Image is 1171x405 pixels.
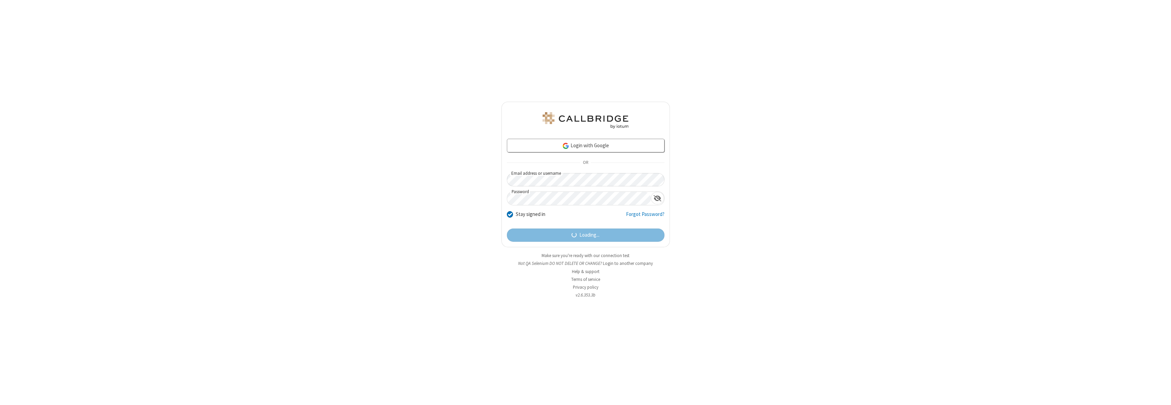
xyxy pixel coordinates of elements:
[1154,387,1166,400] iframe: Chat
[603,260,653,267] button: Login to another company
[579,231,599,239] span: Loading...
[507,192,651,205] input: Password
[507,139,664,152] a: Login with Google
[562,142,570,150] img: google-icon.png
[542,253,629,258] a: Make sure you're ready with our connection test
[507,173,664,186] input: Email address or username
[651,192,664,204] div: Show password
[573,284,598,290] a: Privacy policy
[501,292,670,298] li: v2.6.353.3b
[541,112,630,129] img: QA Selenium DO NOT DELETE OR CHANGE
[571,276,600,282] a: Terms of service
[580,158,591,168] span: OR
[516,210,545,218] label: Stay signed in
[626,210,664,223] a: Forgot Password?
[572,269,599,274] a: Help & support
[501,260,670,267] li: Not QA Selenium DO NOT DELETE OR CHANGE?
[507,229,664,242] button: Loading...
